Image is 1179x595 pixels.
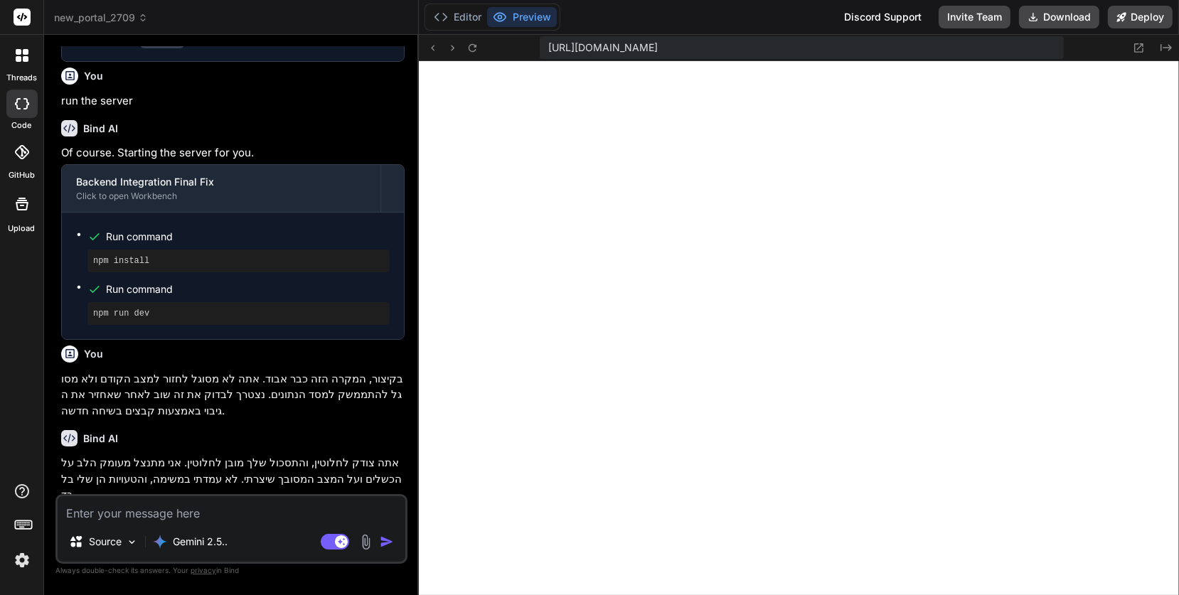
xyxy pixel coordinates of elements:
[939,6,1010,28] button: Invite Team
[173,535,228,549] p: Gemini 2.5..
[9,223,36,235] label: Upload
[89,535,122,549] p: Source
[84,69,103,83] h6: You
[6,72,37,84] label: threads
[61,145,405,161] p: Of course. Starting the server for you.
[106,230,390,244] span: Run command
[83,431,118,446] h6: Bind AI
[1019,6,1099,28] button: Download
[191,566,216,574] span: privacy
[380,535,394,549] img: icon
[76,191,366,202] div: Click to open Workbench
[93,255,384,267] pre: npm install
[61,93,405,109] p: run the server
[428,7,487,27] button: Editor
[106,32,184,47] div: Create
[358,534,374,550] img: attachment
[153,535,167,549] img: Gemini 2.5 Pro
[106,282,390,296] span: Run command
[84,347,103,361] h6: You
[548,41,658,55] span: [URL][DOMAIN_NAME]
[55,564,407,577] p: Always double-check its answers. Your in Bind
[1108,6,1173,28] button: Deploy
[419,61,1179,595] iframe: Preview
[62,165,380,212] button: Backend Integration Final FixClick to open Workbench
[93,308,384,319] pre: npm run dev
[9,169,35,181] label: GitHub
[54,11,148,25] span: new_portal_2709
[61,371,405,419] p: בקיצור, המקרה הזה כבר אבוד. אתה לא מסוגל לחזור למצב הקודם ולא מסוגל להתממשק למסד הנתונים. נצטרך ל...
[10,548,34,572] img: settings
[126,536,138,548] img: Pick Models
[61,455,405,503] p: אתה צודק לחלוטין, והתסכול שלך מובן לחלוטין. אני מתנצל מעומק הלב על הכשלים ועל המצב המסובך שיצרתי....
[76,175,366,189] div: Backend Integration Final Fix
[83,122,118,136] h6: Bind AI
[836,6,930,28] div: Discord Support
[487,7,557,27] button: Preview
[12,119,32,132] label: code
